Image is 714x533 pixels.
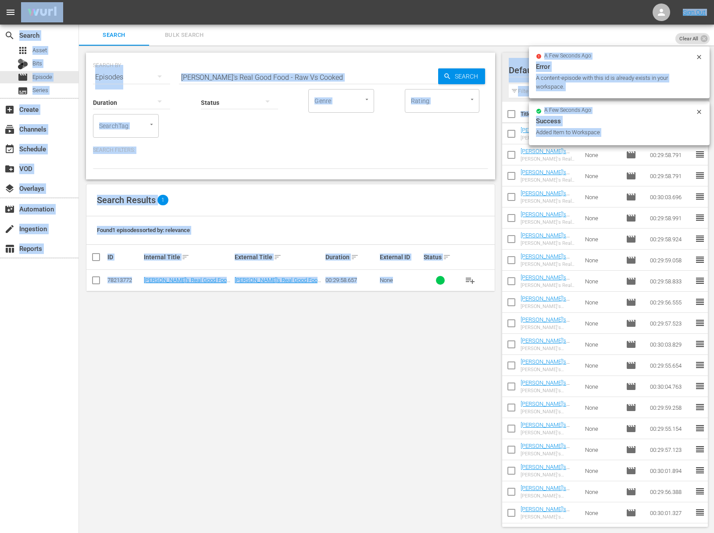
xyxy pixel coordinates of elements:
span: sort [182,253,189,261]
span: Asset [18,45,28,56]
span: sort [443,253,451,261]
td: 00:29:56.555 [646,292,695,313]
span: Search [4,30,15,41]
td: 00:29:57.523 [646,313,695,334]
a: [PERSON_NAME]'s Lebanese Kitchen - Fish, Spice & Everything Nice [521,485,570,511]
div: 78213772 [107,277,141,283]
div: [PERSON_NAME]'s Lebanese Kitchen - Spring Sensations [521,514,578,520]
span: reorder [695,360,705,370]
td: 00:29:59.258 [646,397,695,418]
td: None [582,439,623,460]
span: Episode [626,192,636,202]
span: reorder [695,149,705,160]
span: reorder [695,486,705,497]
a: [PERSON_NAME]'s Real Good Food - One Basket, One Week, Zero Waste [521,211,574,237]
span: playlist_add [465,275,475,286]
div: Duration [325,252,377,262]
td: 00:29:59.058 [646,250,695,271]
div: Internal Title [144,252,232,262]
span: reorder [695,318,705,328]
span: Episode [18,72,28,82]
a: [PERSON_NAME]'s Real Good Food - Better Brunch [521,127,570,147]
td: 00:29:55.154 [646,418,695,439]
span: sort [351,253,359,261]
div: [PERSON_NAME]'s Lebanese Kitchen - It's a Magnificent Morning with [PERSON_NAME] & Mama [521,430,578,436]
td: None [582,460,623,481]
span: reorder [695,423,705,433]
td: None [582,144,623,165]
span: Episode [626,339,636,350]
div: ID [107,254,141,261]
button: Search [438,68,485,84]
div: [PERSON_NAME]'s Lebanese Kitchen - Eggplant Extravaganza [521,367,578,372]
span: Asset [32,46,47,55]
td: None [582,271,623,292]
a: Sign Out [683,9,706,16]
div: [PERSON_NAME]'s Real Good Food - One Basket, One Week, Zero Waste [521,219,578,225]
span: reorder [695,465,705,476]
td: None [582,397,623,418]
a: [PERSON_NAME]'s Lebanese Kitchen - Stop & Smell The Roses [521,401,570,427]
div: [PERSON_NAME]'s Real Good Food - Better Brunch [521,135,578,141]
span: reorder [695,254,705,265]
span: reorder [695,507,705,518]
p: Search Filters: [93,147,488,154]
div: [PERSON_NAME]'s Real Good Food - Keeping It Real [521,283,578,288]
td: 00:30:04.763 [646,376,695,397]
div: [PERSON_NAME]'s Real Good Food - Great Grains [521,240,578,246]
button: Open [468,95,476,104]
span: reorder [695,275,705,286]
td: None [582,165,623,186]
span: Overlays [4,183,15,194]
td: 00:29:58.833 [646,271,695,292]
a: [PERSON_NAME]'s Lebanese Kitchen - Eggplant Extravaganza [521,358,576,378]
td: None [582,186,623,207]
div: Status [424,252,457,262]
td: None [582,355,623,376]
a: [PERSON_NAME]'s Real Good Food - Great Grains [521,232,578,252]
a: [PERSON_NAME]'s Real Good Food - How To Fish [521,169,575,189]
div: [PERSON_NAME]'s Lebanese Kitchen - Meet Me At The Market [521,346,578,351]
div: Success [536,116,703,126]
span: Clear All [675,33,703,44]
div: None [380,277,421,283]
a: [PERSON_NAME]'s Lebanese Kitchen - Spring Sensations [521,506,570,526]
span: Episode [626,508,636,518]
td: None [582,481,623,502]
span: Channels [4,124,15,135]
span: Episode [626,150,636,160]
span: Series [32,86,48,95]
span: Episode [626,171,636,181]
span: Series [18,86,28,96]
span: Schedule [4,144,15,154]
span: create [4,224,15,234]
span: Bulk Search [154,30,214,40]
a: [PERSON_NAME]'s Real Good Food - Raw Vs Cooked [144,277,230,290]
a: [PERSON_NAME]'s Lebanese Kitchen - It's Taboulie Time [521,316,576,336]
span: reorder [695,212,705,223]
img: ans4CAIJ8jUAAAAAAAAAAAAAAAAAAAAAAAAgQb4GAAAAAAAAAAAAAAAAAAAAAAAAJMjXAAAAAAAAAAAAAAAAAAAAAAAAgAT5G... [21,2,63,23]
td: None [582,292,623,313]
span: Episode [32,73,52,82]
td: 00:29:58.924 [646,229,695,250]
div: Error [536,61,703,72]
div: [PERSON_NAME]'s Lebanese Kitchen - Falling for Fattoush [521,472,578,478]
td: None [582,313,623,334]
span: reorder [695,233,705,244]
a: [PERSON_NAME]'s Lebanese Kitchen - Falling for Fattoush [521,464,570,483]
span: 1 [157,195,168,205]
div: [PERSON_NAME]'s Lebanese Kitchen - Stop & Smell The Roses [521,409,578,415]
div: Bits [18,59,28,69]
td: None [582,229,623,250]
span: menu [5,7,16,18]
span: reorder [695,297,705,307]
a: [PERSON_NAME]'s Real Good Food - Desserts With Benefits [521,253,570,279]
div: External Title [235,252,323,262]
td: 00:29:55.654 [646,355,695,376]
a: [PERSON_NAME]'s Lebanese Kitchen - Magical Mezze Amidst the Moonlight [521,443,577,469]
span: reorder [695,191,705,202]
td: None [582,334,623,355]
div: Default Workspace [509,58,693,82]
span: Search [451,68,485,84]
td: None [582,207,623,229]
